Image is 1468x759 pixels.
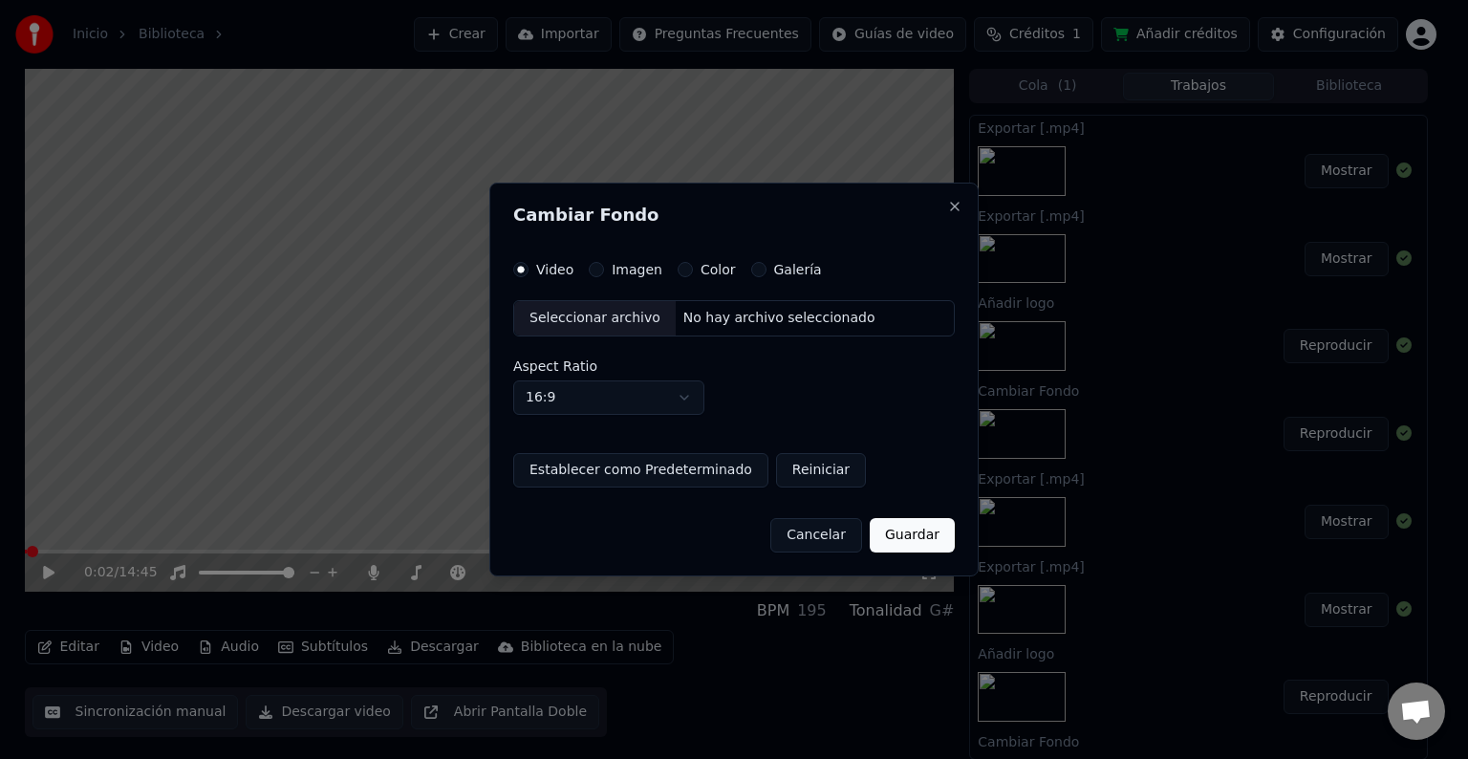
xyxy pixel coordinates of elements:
[514,301,676,336] div: Seleccionar archivo
[774,263,822,276] label: Galería
[513,453,768,488] button: Establecer como Predeterminado
[612,263,662,276] label: Imagen
[776,453,866,488] button: Reiniciar
[513,206,955,224] h2: Cambiar Fondo
[513,359,955,373] label: Aspect Ratio
[536,263,573,276] label: Video
[676,309,883,328] div: No hay archivo seleccionado
[870,518,955,553] button: Guardar
[701,263,736,276] label: Color
[770,518,862,553] button: Cancelar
